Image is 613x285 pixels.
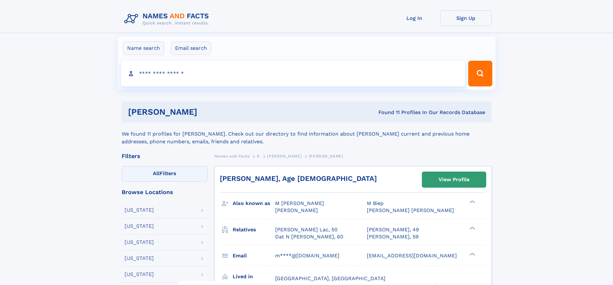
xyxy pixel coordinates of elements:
[389,10,440,26] a: Log In
[468,226,476,230] div: ❯
[128,108,288,116] h1: [PERSON_NAME]
[422,172,486,187] a: View Profile
[233,198,275,209] h3: Also known as
[123,41,164,55] label: Name search
[275,275,385,281] span: [GEOGRAPHIC_DATA], [GEOGRAPHIC_DATA]
[125,240,154,245] div: [US_STATE]
[309,154,343,158] span: [PERSON_NAME]
[122,189,208,195] div: Browse Locations
[267,152,302,160] a: [PERSON_NAME]
[275,207,318,213] span: [PERSON_NAME]
[257,152,260,160] a: D
[367,233,419,240] a: [PERSON_NAME], 59
[122,10,214,28] img: Logo Names and Facts
[125,224,154,229] div: [US_STATE]
[122,153,208,159] div: Filters
[440,10,492,26] a: Sign Up
[275,233,343,240] a: Dat N [PERSON_NAME], 60
[367,226,419,233] a: [PERSON_NAME], 49
[267,154,302,158] span: [PERSON_NAME]
[122,166,208,182] label: Filters
[468,200,476,204] div: ❯
[367,253,457,259] span: [EMAIL_ADDRESS][DOMAIN_NAME]
[275,226,338,233] a: [PERSON_NAME] Lac, 50
[468,61,492,86] button: Search Button
[367,207,454,213] span: [PERSON_NAME] [PERSON_NAME]
[439,172,469,187] div: View Profile
[125,208,154,213] div: [US_STATE]
[171,41,211,55] label: Email search
[122,122,492,146] div: We found 11 profiles for [PERSON_NAME]. Check out our directory to find information about [PERSON...
[220,174,377,183] a: [PERSON_NAME], Age [DEMOGRAPHIC_DATA]
[214,152,250,160] a: Names and Facts
[125,272,154,277] div: [US_STATE]
[125,256,154,261] div: [US_STATE]
[233,250,275,261] h3: Email
[233,224,275,235] h3: Relatives
[121,61,466,86] input: search input
[233,271,275,282] h3: Lived in
[257,154,260,158] span: D
[367,200,384,206] span: M Biep
[468,252,476,256] div: ❯
[288,109,485,116] div: Found 11 Profiles In Our Records Database
[275,200,324,206] span: M [PERSON_NAME]
[153,170,160,176] span: All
